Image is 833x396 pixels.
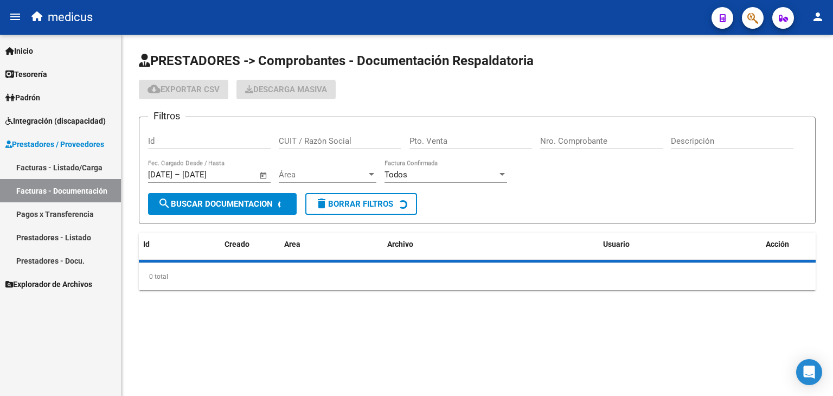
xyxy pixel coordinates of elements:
mat-icon: delete [315,197,328,210]
span: Descarga Masiva [245,85,327,94]
datatable-header-cell: Area [280,233,383,256]
span: Prestadores / Proveedores [5,138,104,150]
span: Inicio [5,45,33,57]
mat-icon: search [158,197,171,210]
div: Open Intercom Messenger [796,359,822,385]
datatable-header-cell: Creado [220,233,280,256]
input: Fecha fin [182,170,235,180]
span: Área [279,170,367,180]
button: Exportar CSV [139,80,228,99]
span: Padrón [5,92,40,104]
button: Buscar Documentacion [148,193,297,215]
span: Acción [766,240,789,248]
span: Usuario [603,240,630,248]
datatable-header-cell: Acción [761,233,816,256]
app-download-masive: Descarga masiva de comprobantes (adjuntos) [236,80,336,99]
span: Exportar CSV [148,85,220,94]
span: Explorador de Archivos [5,278,92,290]
h3: Filtros [148,108,185,124]
span: Buscar Documentacion [158,199,273,209]
mat-icon: menu [9,10,22,23]
span: Creado [225,240,249,248]
span: Todos [385,170,407,180]
span: medicus [48,5,93,29]
span: Id [143,240,150,248]
datatable-header-cell: Usuario [599,233,761,256]
span: Integración (discapacidad) [5,115,106,127]
span: Borrar Filtros [315,199,393,209]
span: – [175,170,180,180]
mat-icon: cloud_download [148,82,161,95]
span: Tesorería [5,68,47,80]
div: 0 total [139,263,816,290]
mat-icon: person [811,10,824,23]
span: PRESTADORES -> Comprobantes - Documentación Respaldatoria [139,53,534,68]
input: Fecha inicio [148,170,172,180]
button: Open calendar [258,169,270,182]
span: Area [284,240,300,248]
button: Borrar Filtros [305,193,417,215]
span: Archivo [387,240,413,248]
datatable-header-cell: Archivo [383,233,599,256]
datatable-header-cell: Id [139,233,182,256]
button: Descarga Masiva [236,80,336,99]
